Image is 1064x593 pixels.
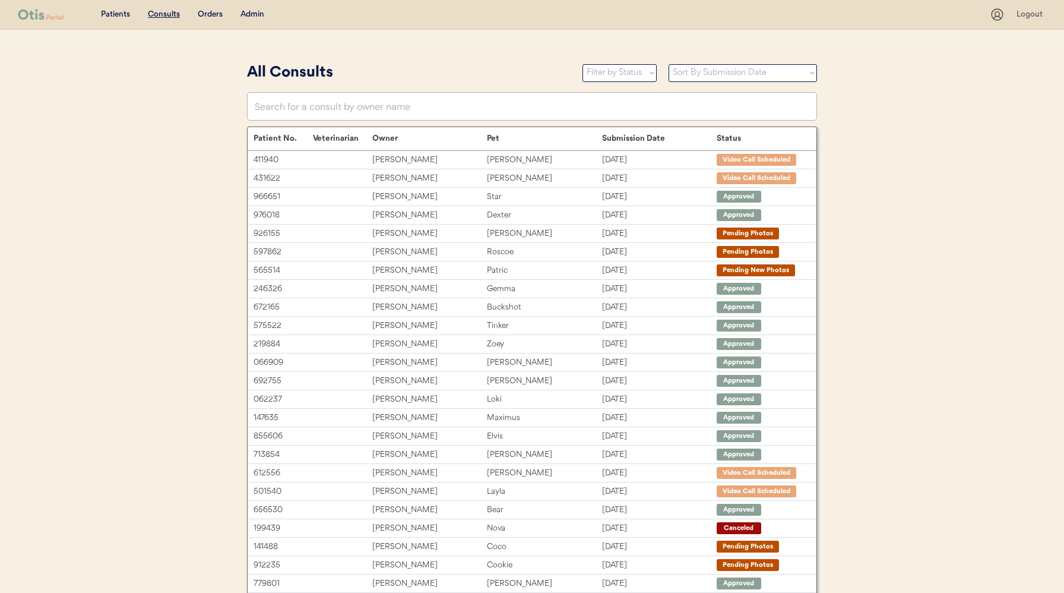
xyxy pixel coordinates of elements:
div: [PERSON_NAME] [372,522,487,535]
div: [DATE] [602,153,717,167]
div: 692755 [254,374,313,388]
div: Patients [101,9,130,21]
div: Pending Photos [723,229,773,239]
div: [PERSON_NAME] [487,466,601,480]
div: [DATE] [602,227,717,241]
div: 411940 [254,153,313,167]
div: [DATE] [602,411,717,425]
div: 062237 [254,393,313,406]
div: Approved [723,579,755,589]
div: [PERSON_NAME] [372,172,487,185]
div: [DATE] [602,448,717,462]
div: 219884 [254,337,313,351]
div: Zoey [487,337,601,351]
div: [DATE] [602,430,717,443]
div: [DATE] [602,577,717,591]
div: [DATE] [602,522,717,535]
div: 926155 [254,227,313,241]
div: Loki [487,393,601,406]
div: [PERSON_NAME] [372,448,487,462]
div: [PERSON_NAME] [487,153,601,167]
div: Approved [723,395,755,405]
div: [PERSON_NAME] [372,485,487,499]
input: Search for a consult by owner name [247,92,817,121]
div: 672165 [254,301,313,314]
div: 912235 [254,559,313,572]
div: Patric [487,264,601,277]
div: [PERSON_NAME] [372,466,487,480]
div: [PERSON_NAME] [372,301,487,314]
div: [PERSON_NAME] [487,577,601,591]
div: [PERSON_NAME] [372,503,487,517]
div: Nova [487,522,601,535]
div: [PERSON_NAME] [372,577,487,591]
div: Approved [723,358,755,368]
div: Cookie [487,559,601,572]
div: [DATE] [602,190,717,204]
div: Pending Photos [723,542,773,552]
div: Orders [198,9,223,21]
div: [DATE] [602,559,717,572]
div: [PERSON_NAME] [487,227,601,241]
div: [PERSON_NAME] [372,559,487,572]
div: [PERSON_NAME] [372,245,487,259]
div: Buckshot [487,301,601,314]
div: Admin [240,9,264,21]
div: Approved [723,192,755,202]
div: 779801 [254,577,313,591]
u: Consults [148,10,180,18]
div: [PERSON_NAME] [487,448,601,462]
div: Video Call Scheduled [723,155,790,165]
div: Star [487,190,601,204]
div: [PERSON_NAME] [372,319,487,333]
div: Approved [723,321,755,331]
div: [DATE] [602,485,717,499]
div: [DATE] [602,540,717,554]
div: Video Call Scheduled [723,468,790,478]
div: [DATE] [602,264,717,277]
div: Status [717,134,805,143]
div: 246326 [254,282,313,296]
div: [DATE] [602,374,717,388]
div: [PERSON_NAME] [372,374,487,388]
div: 656530 [254,503,313,517]
div: Tinker [487,319,601,333]
div: [DATE] [602,245,717,259]
div: [PERSON_NAME] [372,190,487,204]
div: Pending Photos [723,247,773,257]
div: Logout [1016,9,1046,21]
div: [PERSON_NAME] [372,356,487,370]
div: [DATE] [602,503,717,517]
div: All Consults [247,62,571,84]
div: Approved [723,339,755,349]
div: [DATE] [602,337,717,351]
div: 501540 [254,485,313,499]
div: Video Call Scheduled [723,174,790,184]
div: Elvis [487,430,601,443]
div: Pending Photos [723,560,773,570]
div: [PERSON_NAME] [372,411,487,425]
div: Bear [487,503,601,517]
div: Veterinarian [313,134,372,143]
div: Pet [487,134,601,143]
div: 147635 [254,411,313,425]
div: [DATE] [602,466,717,480]
div: Gemma [487,282,601,296]
div: Maximus [487,411,601,425]
div: [DATE] [602,209,717,222]
div: [PERSON_NAME] [372,264,487,277]
div: [DATE] [602,356,717,370]
div: Coco [487,540,601,554]
div: 855606 [254,430,313,443]
div: [DATE] [602,282,717,296]
div: Approved [723,450,755,460]
div: 565514 [254,264,313,277]
div: [PERSON_NAME] [372,282,487,296]
div: Layla [487,485,601,499]
div: Canceled [723,523,755,534]
div: Approved [723,210,755,220]
div: Pending New Photos [723,266,789,276]
div: [DATE] [602,301,717,314]
div: [PERSON_NAME] [372,337,487,351]
div: [PERSON_NAME] [372,540,487,554]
